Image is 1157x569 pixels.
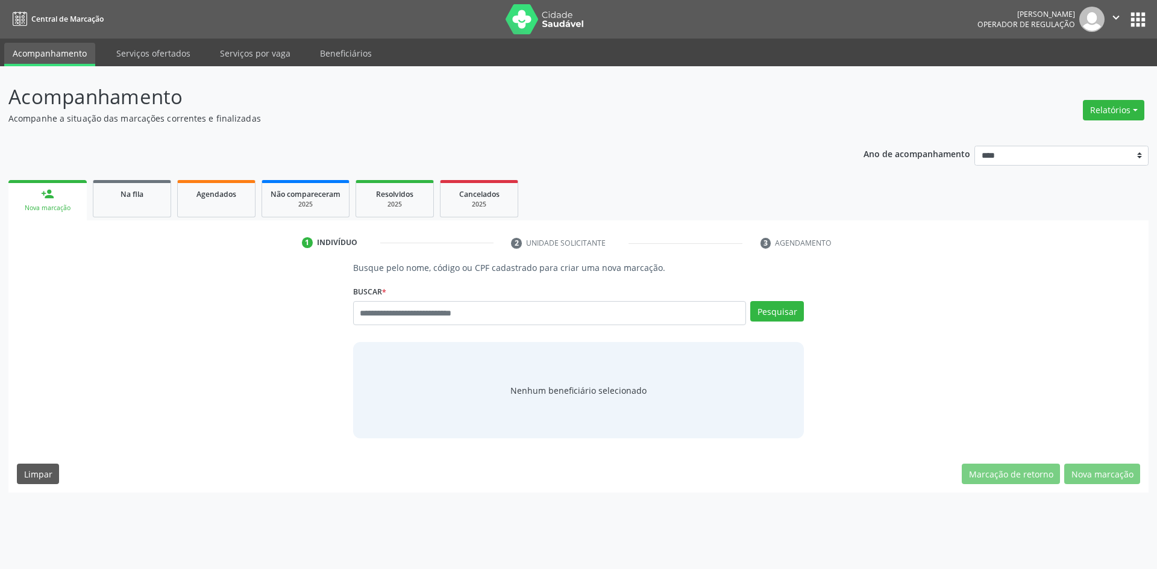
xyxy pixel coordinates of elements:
[510,384,647,397] span: Nenhum beneficiário selecionado
[271,189,340,199] span: Não compareceram
[17,204,78,213] div: Nova marcação
[196,189,236,199] span: Agendados
[271,200,340,209] div: 2025
[8,9,104,29] a: Central de Marcação
[31,14,104,24] span: Central de Marcação
[121,189,143,199] span: Na fila
[4,43,95,66] a: Acompanhamento
[449,200,509,209] div: 2025
[108,43,199,64] a: Serviços ofertados
[1083,100,1144,120] button: Relatórios
[353,282,386,301] label: Buscar
[1105,7,1127,32] button: 
[353,261,804,274] p: Busque pelo nome, código ou CPF cadastrado para criar uma nova marcação.
[41,187,54,201] div: person_add
[302,237,313,248] div: 1
[1079,7,1105,32] img: img
[17,464,59,484] button: Limpar
[1064,464,1140,484] button: Nova marcação
[864,146,970,161] p: Ano de acompanhamento
[1127,9,1149,30] button: apps
[317,237,357,248] div: Indivíduo
[1109,11,1123,24] i: 
[212,43,299,64] a: Serviços por vaga
[977,19,1075,30] span: Operador de regulação
[962,464,1060,484] button: Marcação de retorno
[750,301,804,322] button: Pesquisar
[8,112,806,125] p: Acompanhe a situação das marcações correntes e finalizadas
[312,43,380,64] a: Beneficiários
[977,9,1075,19] div: [PERSON_NAME]
[365,200,425,209] div: 2025
[459,189,500,199] span: Cancelados
[376,189,413,199] span: Resolvidos
[8,82,806,112] p: Acompanhamento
